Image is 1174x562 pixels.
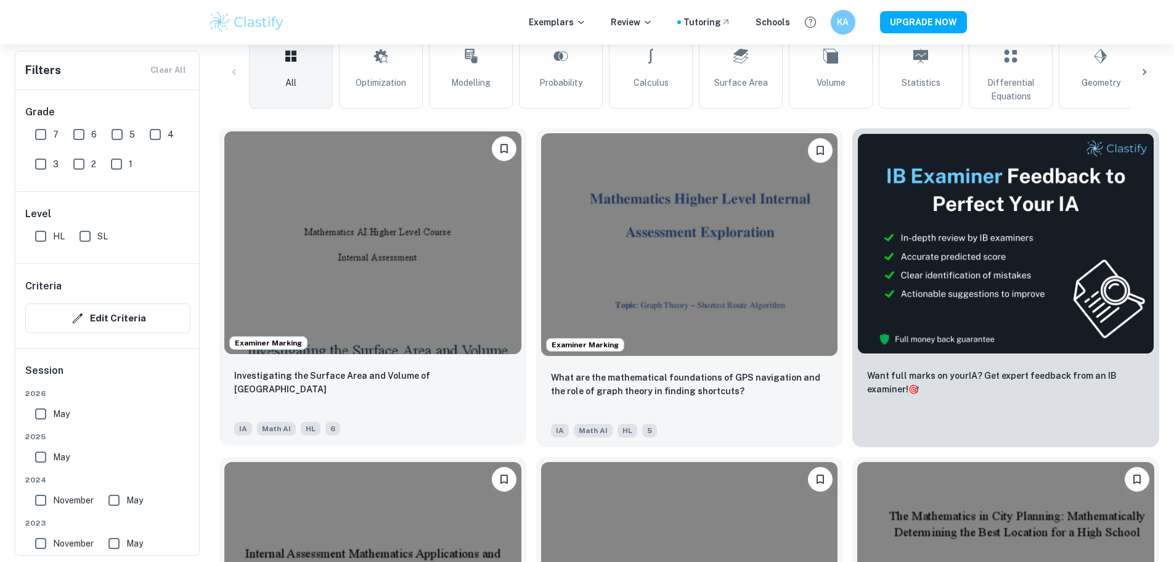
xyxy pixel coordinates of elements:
[800,12,821,33] button: Help and Feedback
[91,128,97,141] span: 6
[257,422,296,436] span: Math AI
[224,131,521,354] img: Math AI IA example thumbnail: Investigating the Surface Area and Volum
[451,76,491,89] span: Modelling
[25,105,190,120] h6: Grade
[208,10,286,35] img: Clastify logo
[714,76,768,89] span: Surface Area
[611,15,653,29] p: Review
[836,15,850,29] h6: KA
[25,518,190,529] span: 2023
[230,337,307,349] span: Examiner Marking
[551,424,569,437] span: IA
[539,76,582,89] span: Probability
[683,15,731,29] a: Tutoring
[325,422,340,436] span: 6
[234,369,512,396] p: Investigating the Surface Area and Volume of Lake Titicaca
[25,279,62,294] h6: Criteria
[53,157,59,171] span: 3
[53,128,59,141] span: 7
[529,15,586,29] p: Exemplars
[902,76,940,89] span: Statistics
[53,537,94,550] span: November
[53,407,70,421] span: May
[25,474,190,486] span: 2024
[301,422,320,436] span: HL
[285,76,296,89] span: All
[547,339,624,350] span: Examiner Marking
[880,11,967,33] button: UPGRADE NOW
[25,207,190,221] h6: Level
[908,384,919,394] span: 🎯
[867,369,1144,396] p: Want full marks on your IA ? Get expert feedback from an IB examiner!
[126,494,143,507] span: May
[25,363,190,388] h6: Session
[168,128,174,141] span: 4
[53,450,70,464] span: May
[25,431,190,442] span: 2025
[25,304,190,333] button: Edit Criteria
[831,10,855,35] button: KA
[1125,467,1149,492] button: Bookmark
[574,424,613,437] span: Math AI
[356,76,406,89] span: Optimization
[129,157,132,171] span: 1
[634,76,669,89] span: Calculus
[492,467,516,492] button: Bookmark
[25,62,61,79] h6: Filters
[857,133,1154,354] img: Thumbnail
[97,229,108,243] span: SL
[551,371,828,398] p: What are the mathematical foundations of GPS navigation and the role of graph theory in finding s...
[536,128,843,447] a: Examiner MarkingBookmarkWhat are the mathematical foundations of GPS navigation and the role of g...
[756,15,790,29] a: Schools
[618,424,637,437] span: HL
[91,157,96,171] span: 2
[808,467,833,492] button: Bookmark
[129,128,135,141] span: 5
[541,133,838,356] img: Math AI IA example thumbnail: What are the mathematical foundations of
[642,424,657,437] span: 5
[492,136,516,161] button: Bookmark
[25,388,190,399] span: 2026
[817,76,846,89] span: Volume
[852,128,1159,447] a: ThumbnailWant full marks on yourIA? Get expert feedback from an IB examiner!
[234,422,252,436] span: IA
[1082,76,1120,89] span: Geometry
[974,76,1047,103] span: Differential Equations
[808,138,833,163] button: Bookmark
[126,537,143,550] span: May
[219,128,526,447] a: Examiner MarkingBookmarkInvestigating the Surface Area and Volume of Lake TiticacaIAMath AIHL6
[53,494,94,507] span: November
[53,229,65,243] span: HL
